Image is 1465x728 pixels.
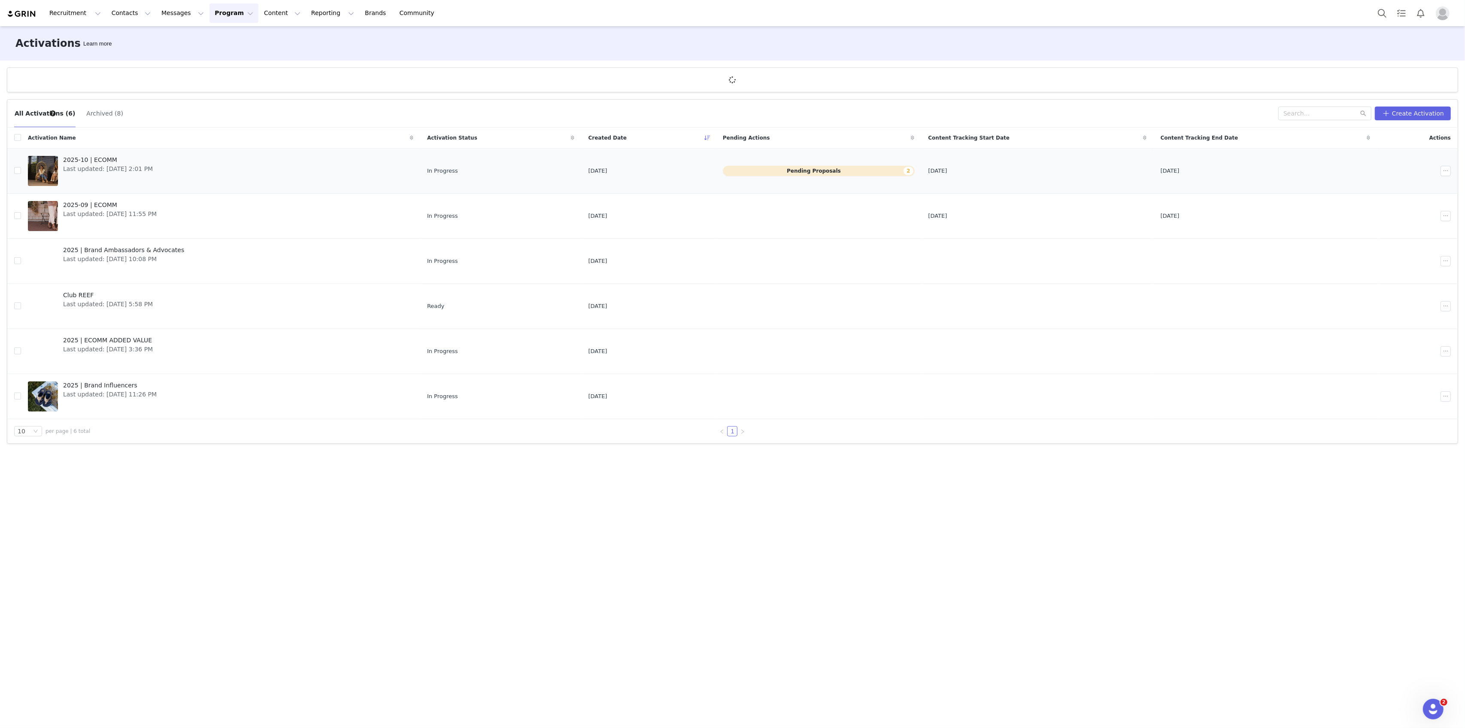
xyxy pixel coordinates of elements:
span: Club REEF [63,291,153,300]
a: Club REEFLast updated: [DATE] 5:58 PM [28,289,413,323]
img: grin logo [7,10,37,18]
span: Pending Actions [723,134,770,142]
button: Search [1373,3,1392,23]
span: In Progress [427,212,458,220]
span: 2025 | Brand Influencers [63,381,157,390]
span: [DATE] [588,167,607,175]
a: 2025-09 | ECOMMLast updated: [DATE] 11:55 PM [28,199,413,233]
a: 1 [728,426,737,436]
span: In Progress [427,167,458,175]
span: Last updated: [DATE] 5:58 PM [63,300,153,309]
span: [DATE] [588,302,607,311]
button: Recruitment [44,3,106,23]
a: Community [394,3,443,23]
button: Reporting [306,3,359,23]
button: Contacts [106,3,156,23]
button: Messages [156,3,209,23]
span: [DATE] [588,257,607,265]
span: [DATE] [1161,167,1180,175]
h3: Activations [15,36,81,51]
i: icon: search [1360,110,1366,116]
div: Tooltip anchor [82,40,113,48]
button: Notifications [1411,3,1430,23]
span: Last updated: [DATE] 3:36 PM [63,345,153,354]
span: 2025-10 | ECOMM [63,155,153,164]
span: Content Tracking Start Date [928,134,1010,142]
span: 2025 | ECOMM ADDED VALUE [63,336,153,345]
span: Created Date [588,134,627,142]
span: Last updated: [DATE] 2:01 PM [63,164,153,174]
li: Previous Page [717,426,727,436]
span: per page | 6 total [45,427,90,435]
span: [DATE] [588,347,607,356]
span: Last updated: [DATE] 11:26 PM [63,390,157,399]
li: Next Page [737,426,748,436]
a: 2025-10 | ECOMMLast updated: [DATE] 2:01 PM [28,154,413,188]
span: In Progress [427,392,458,401]
button: Pending Proposals2 [723,166,915,176]
img: placeholder-profile.jpg [1436,6,1450,20]
button: Content [259,3,306,23]
a: 2025 | Brand InfluencersLast updated: [DATE] 11:26 PM [28,379,413,414]
button: Program [209,3,258,23]
span: Activation Status [427,134,477,142]
a: Brands [360,3,394,23]
span: [DATE] [1161,212,1180,220]
span: [DATE] [588,392,607,401]
span: In Progress [427,257,458,265]
span: In Progress [427,347,458,356]
span: Last updated: [DATE] 10:08 PM [63,255,184,264]
a: 2025 | Brand Ambassadors & AdvocatesLast updated: [DATE] 10:08 PM [28,244,413,278]
button: Profile [1431,6,1458,20]
a: Tasks [1392,3,1411,23]
span: 2025-09 | ECOMM [63,201,157,210]
span: [DATE] [928,167,947,175]
button: Create Activation [1375,107,1451,120]
span: 2025 | Brand Ambassadors & Advocates [63,246,184,255]
span: Activation Name [28,134,76,142]
i: icon: right [740,429,745,434]
span: [DATE] [928,212,947,220]
span: Content Tracking End Date [1161,134,1238,142]
div: 10 [18,426,25,436]
button: Archived (8) [86,107,124,120]
input: Search... [1278,107,1371,120]
i: icon: down [33,429,38,435]
li: 1 [727,426,737,436]
a: 2025 | ECOMM ADDED VALUELast updated: [DATE] 3:36 PM [28,334,413,369]
i: icon: left [719,429,725,434]
span: 2 [1441,699,1447,706]
span: [DATE] [588,212,607,220]
button: All Activations (6) [14,107,76,120]
span: Ready [427,302,444,311]
iframe: Intercom live chat [1423,699,1444,719]
div: Actions [1377,129,1458,147]
div: Tooltip anchor [49,110,57,117]
span: Last updated: [DATE] 11:55 PM [63,210,157,219]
